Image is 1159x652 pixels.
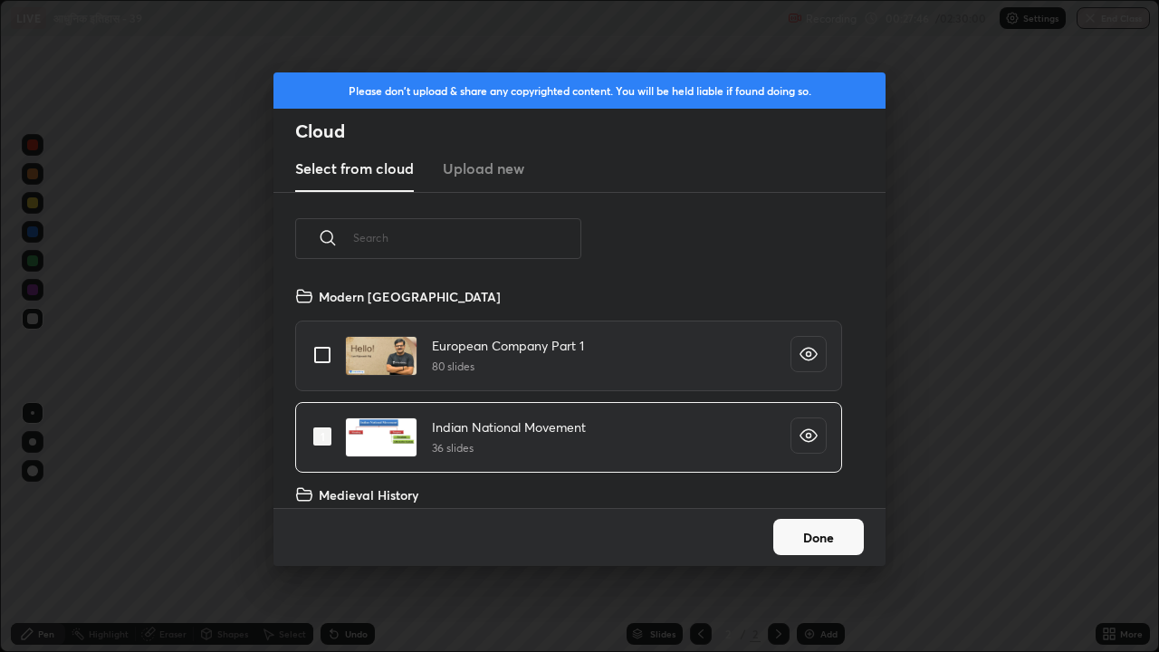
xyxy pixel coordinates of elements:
h2: Cloud [295,120,886,143]
img: 16567369417PSJV6.pdf [345,336,417,376]
button: Done [773,519,864,555]
img: 1659760832P31UH9.pdf [345,417,417,457]
h5: 36 slides [432,440,586,456]
div: grid [273,280,864,508]
h4: Medieval History [319,485,418,504]
h3: Select from cloud [295,158,414,179]
h4: European Company Part 1 [432,336,584,355]
h4: Modern [GEOGRAPHIC_DATA] [319,287,501,306]
div: Please don't upload & share any copyrighted content. You will be held liable if found doing so. [273,72,886,109]
input: Search [353,199,581,276]
h5: 80 slides [432,359,584,375]
h4: Indian National Movement [432,417,586,436]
